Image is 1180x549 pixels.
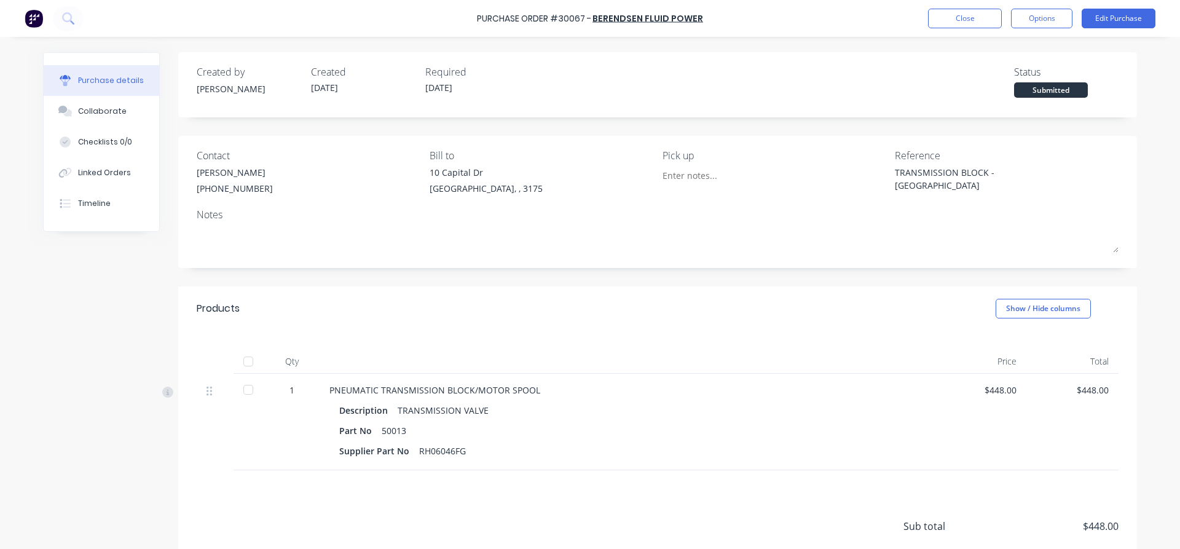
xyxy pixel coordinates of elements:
[1011,9,1072,28] button: Options
[197,207,1119,222] div: Notes
[1014,65,1119,79] div: Status
[78,106,127,117] div: Collaborate
[996,519,1119,534] span: $448.00
[1014,82,1088,98] div: Submitted
[25,9,43,28] img: Factory
[197,82,301,95] div: [PERSON_NAME]
[78,75,144,86] div: Purchase details
[944,384,1017,397] div: $448.00
[895,166,1048,194] textarea: TRANSMISSION BLOCK - [GEOGRAPHIC_DATA]
[663,148,886,163] div: Pick up
[1036,384,1109,397] div: $448.00
[44,127,159,157] button: Checklists 0/0
[1082,9,1155,28] button: Edit Purchase
[382,422,406,440] div: 50013
[996,299,1091,318] button: Show / Hide columns
[477,12,591,25] div: Purchase Order #30067 -
[339,442,419,460] div: Supplier Part No
[430,166,543,179] div: 10 Capital Dr
[934,349,1026,374] div: Price
[78,198,111,209] div: Timeline
[903,519,996,534] span: Sub total
[197,301,240,316] div: Products
[44,157,159,188] button: Linked Orders
[339,422,382,440] div: Part No
[430,148,653,163] div: Bill to
[44,65,159,96] button: Purchase details
[419,442,466,460] div: RH06046FG
[78,136,132,148] div: Checklists 0/0
[274,384,310,397] div: 1
[264,349,320,374] div: Qty
[311,65,415,79] div: Created
[430,182,543,195] div: [GEOGRAPHIC_DATA], , 3175
[44,96,159,127] button: Collaborate
[197,65,301,79] div: Created by
[197,182,273,195] div: [PHONE_NUMBER]
[663,166,774,184] input: Enter notes...
[592,12,703,25] a: BERENDSEN FLUID POWER
[1026,349,1119,374] div: Total
[44,188,159,219] button: Timeline
[425,65,530,79] div: Required
[895,148,1119,163] div: Reference
[339,401,398,419] div: Description
[329,384,924,397] div: PNEUMATIC TRANSMISSION BLOCK/MOTOR SPOOL
[928,9,1002,28] button: Close
[398,401,489,419] div: TRANSMISSION VALVE
[197,166,273,179] div: [PERSON_NAME]
[78,167,131,178] div: Linked Orders
[197,148,420,163] div: Contact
